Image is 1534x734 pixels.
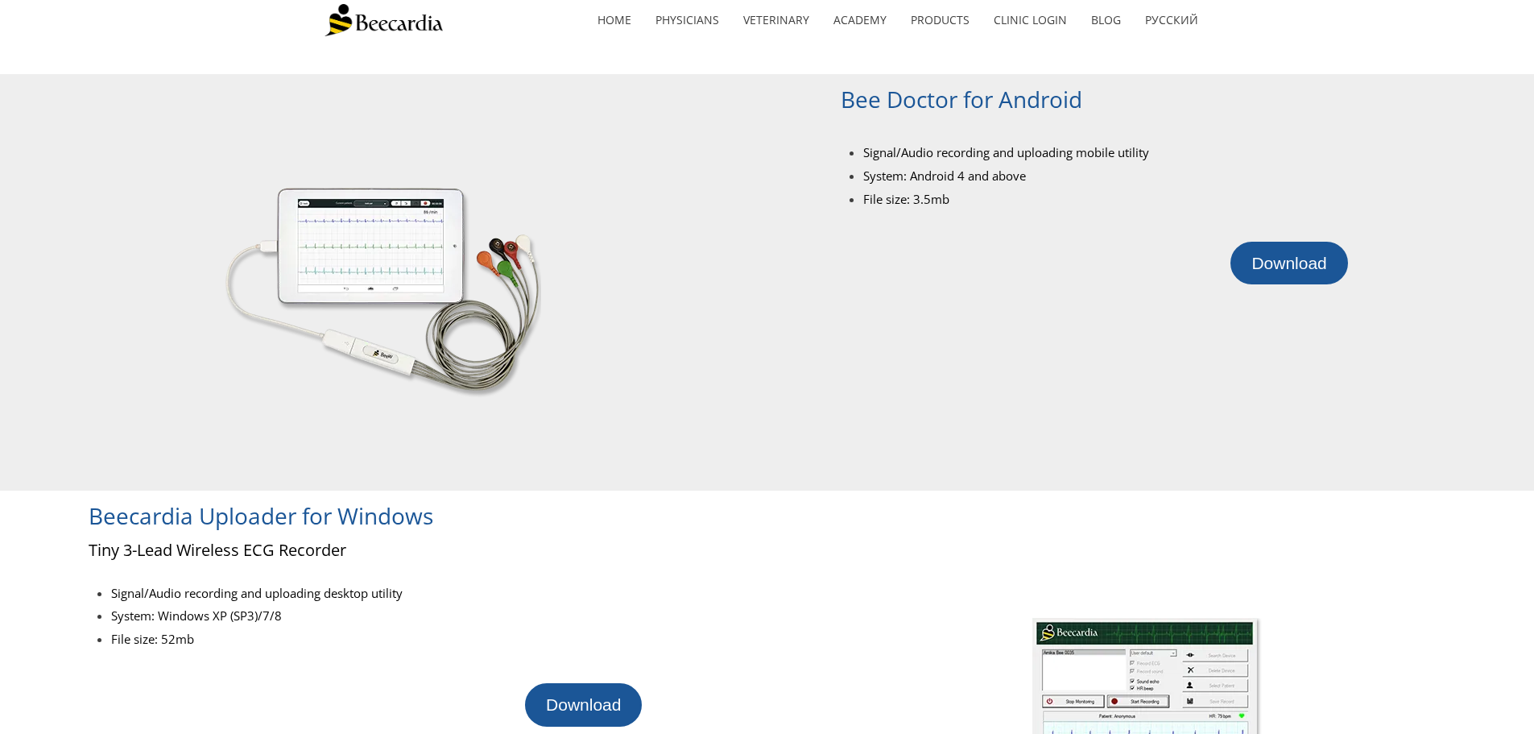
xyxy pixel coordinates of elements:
[821,2,899,39] a: Academy
[643,2,731,39] a: Physicians
[863,168,1026,184] span: System: Android 4 and above
[111,608,282,624] span: System: Windows XP (SP3)/7/8
[1133,2,1210,39] a: Русский
[89,500,433,531] span: Beecardia Uploader for Windows
[982,2,1079,39] a: Clinic Login
[325,4,443,36] img: Beecardia
[1251,254,1326,272] span: Download
[111,631,194,647] span: File size: 52mb
[89,539,346,561] span: Tiny 3-Lead Wireless ECG Recorder
[863,144,1149,160] span: Signal/Audio recording and uploading mobile utility
[546,695,621,714] span: Download
[525,683,642,726] a: Download
[1079,2,1133,39] a: Blog
[111,585,403,601] span: Signal/Audio recording and uploading desktop utility
[863,191,949,207] span: File size: 3.5mb
[841,84,1082,114] span: Bee Doctor for Android
[1230,242,1347,284] a: Download
[731,2,821,39] a: Veterinary
[899,2,982,39] a: Products
[585,2,643,39] a: home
